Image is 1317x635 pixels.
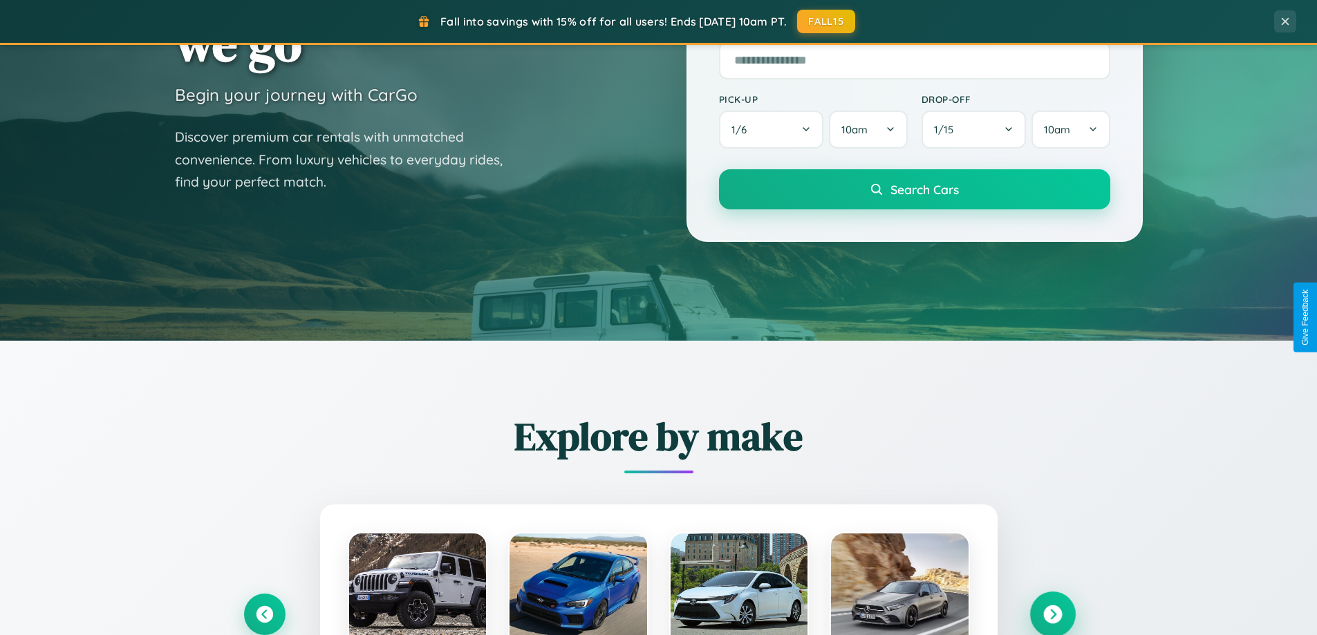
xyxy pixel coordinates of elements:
[934,123,960,136] span: 1 / 15
[841,123,868,136] span: 10am
[244,410,1074,463] h2: Explore by make
[731,123,754,136] span: 1 / 6
[890,182,959,197] span: Search Cars
[175,84,418,105] h3: Begin your journey with CarGo
[922,111,1027,149] button: 1/15
[175,126,521,193] p: Discover premium car rentals with unmatched convenience. From luxury vehicles to everyday rides, ...
[829,111,907,149] button: 10am
[719,111,824,149] button: 1/6
[797,10,855,33] button: FALL15
[922,93,1110,105] label: Drop-off
[440,15,787,28] span: Fall into savings with 15% off for all users! Ends [DATE] 10am PT.
[719,93,908,105] label: Pick-up
[719,169,1110,209] button: Search Cars
[1300,290,1310,345] div: Give Feedback
[1044,123,1070,136] span: 10am
[1031,111,1110,149] button: 10am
